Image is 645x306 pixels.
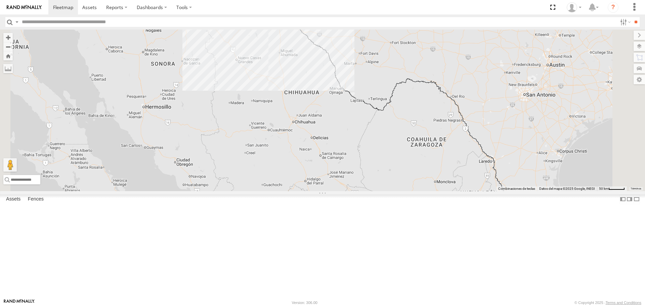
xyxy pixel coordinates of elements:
[634,75,645,84] label: Map Settings
[564,2,584,12] div: Jonathan Ramirez
[3,64,13,73] label: Measure
[597,186,627,191] button: Escala del mapa: 50 km por 45 píxeles
[619,194,626,204] label: Dock Summary Table to the Left
[14,17,19,27] label: Search Query
[617,17,632,27] label: Search Filter Options
[3,42,13,51] button: Zoom out
[25,195,47,204] label: Fences
[4,299,35,306] a: Visit our Website
[599,187,608,190] span: 50 km
[3,195,24,204] label: Assets
[292,301,317,305] div: Version: 306.00
[608,2,618,13] i: ?
[3,51,13,60] button: Zoom Home
[3,33,13,42] button: Zoom in
[3,158,17,172] button: Arrastra al hombrecito al mapa para abrir Street View
[7,5,42,10] img: rand-logo.svg
[574,301,641,305] div: © Copyright 2025 -
[626,194,633,204] label: Dock Summary Table to the Right
[539,187,595,190] span: Datos del mapa ©2025 Google, INEGI
[606,301,641,305] a: Terms and Conditions
[631,187,641,190] a: Términos (se abre en una nueva pestaña)
[633,194,640,204] label: Hide Summary Table
[498,186,535,191] button: Combinaciones de teclas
